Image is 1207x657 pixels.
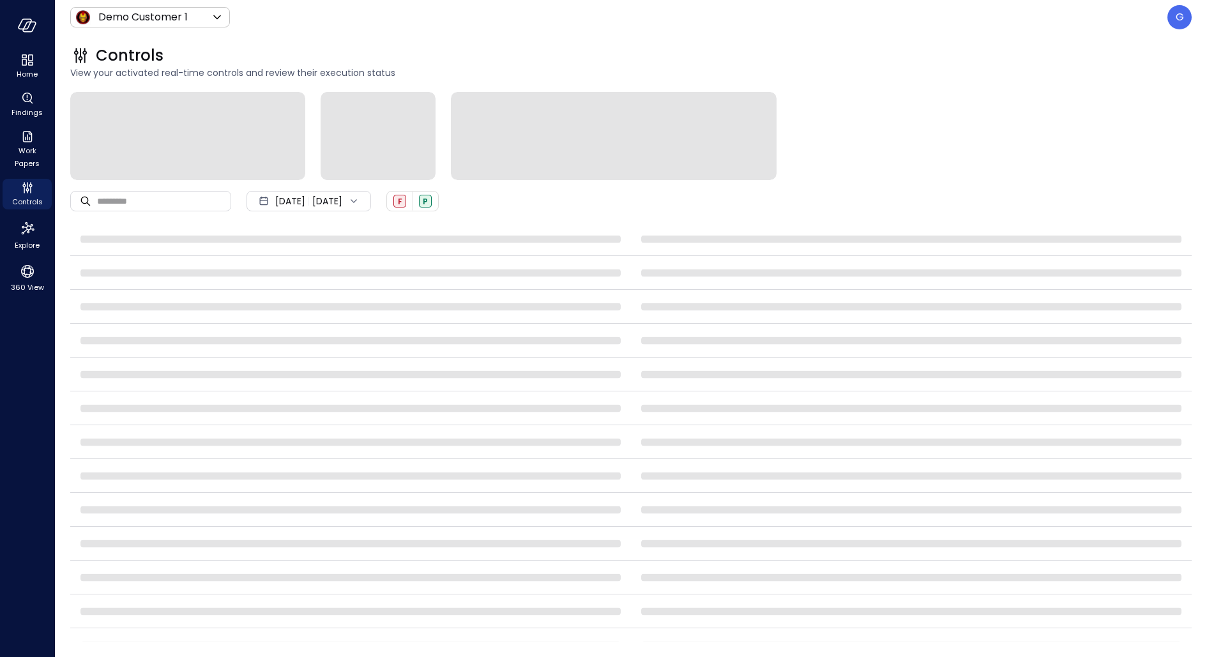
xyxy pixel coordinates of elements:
span: 360 View [11,281,44,294]
div: Passed [419,195,432,208]
div: Findings [3,89,52,120]
span: P [423,196,428,207]
span: [DATE] [275,194,305,208]
span: View your activated real-time controls and review their execution status [70,66,1192,80]
span: Controls [12,195,43,208]
img: Icon [75,10,91,25]
div: Failed [393,195,406,208]
span: Home [17,68,38,80]
span: Controls [96,45,163,66]
div: Work Papers [3,128,52,171]
span: F [398,196,402,207]
span: Explore [15,239,40,252]
span: Findings [11,106,43,119]
div: 360 View [3,261,52,295]
div: Home [3,51,52,82]
div: Explore [3,217,52,253]
div: Controls [3,179,52,209]
span: Work Papers [8,144,47,170]
div: Guy [1167,5,1192,29]
p: Demo Customer 1 [98,10,188,25]
p: G [1176,10,1184,25]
